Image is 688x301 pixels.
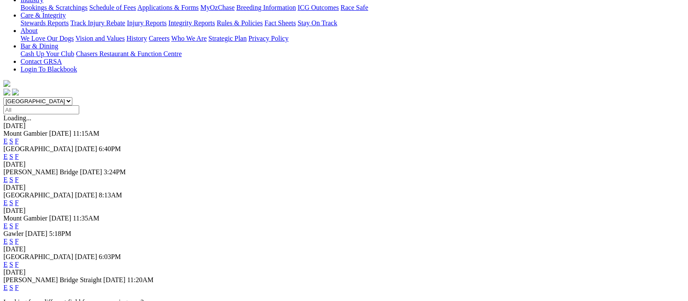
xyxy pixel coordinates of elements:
a: F [15,137,19,145]
a: F [15,199,19,206]
a: Integrity Reports [168,19,215,27]
a: F [15,238,19,245]
div: [DATE] [3,245,685,253]
span: Gawler [3,230,24,237]
div: [DATE] [3,268,685,276]
a: S [9,222,13,229]
img: logo-grsa-white.png [3,80,10,87]
span: [DATE] [75,191,97,199]
a: S [9,261,13,268]
span: Mount Gambier [3,215,48,222]
a: Track Injury Rebate [70,19,125,27]
span: Loading... [3,114,31,122]
a: Race Safe [340,4,368,11]
a: S [9,238,13,245]
span: 6:03PM [99,253,121,260]
span: [DATE] [49,130,71,137]
a: About [21,27,38,34]
a: E [3,238,8,245]
span: [GEOGRAPHIC_DATA] [3,145,73,152]
span: [GEOGRAPHIC_DATA] [3,253,73,260]
span: [DATE] [25,230,48,237]
a: F [15,176,19,183]
a: S [9,284,13,291]
span: 8:13AM [99,191,122,199]
div: [DATE] [3,161,685,168]
div: Bar & Dining [21,50,685,58]
span: [DATE] [80,168,102,176]
a: Bar & Dining [21,42,58,50]
div: [DATE] [3,207,685,215]
input: Select date [3,105,79,114]
a: Bookings & Scratchings [21,4,87,11]
a: S [9,153,13,160]
span: Mount Gambier [3,130,48,137]
span: 3:24PM [104,168,126,176]
span: [DATE] [75,145,97,152]
div: About [21,35,685,42]
a: Contact GRSA [21,58,62,65]
a: E [3,261,8,268]
span: 5:18PM [49,230,71,237]
a: Care & Integrity [21,12,66,19]
a: F [15,222,19,229]
a: Breeding Information [236,4,296,11]
a: E [3,153,8,160]
a: E [3,222,8,229]
a: Stewards Reports [21,19,69,27]
a: ICG Outcomes [298,4,339,11]
a: E [3,176,8,183]
a: Fact Sheets [265,19,296,27]
a: F [15,284,19,291]
a: E [3,284,8,291]
a: We Love Our Dogs [21,35,74,42]
span: [DATE] [103,276,125,283]
div: [DATE] [3,184,685,191]
div: Industry [21,4,685,12]
a: S [9,176,13,183]
span: [GEOGRAPHIC_DATA] [3,191,73,199]
a: Rules & Policies [217,19,263,27]
a: Careers [149,35,170,42]
a: Chasers Restaurant & Function Centre [76,50,182,57]
a: MyOzChase [200,4,235,11]
img: facebook.svg [3,89,10,95]
span: [DATE] [75,253,97,260]
a: S [9,199,13,206]
a: Stay On Track [298,19,337,27]
a: History [126,35,147,42]
a: F [15,261,19,268]
span: 11:20AM [127,276,154,283]
a: Schedule of Fees [89,4,136,11]
a: Cash Up Your Club [21,50,74,57]
a: Who We Are [171,35,207,42]
a: Privacy Policy [248,35,289,42]
span: 11:15AM [73,130,99,137]
a: F [15,153,19,160]
span: 11:35AM [73,215,99,222]
span: [PERSON_NAME] Bridge Straight [3,276,101,283]
a: E [3,199,8,206]
a: Vision and Values [75,35,125,42]
div: [DATE] [3,122,685,130]
img: twitter.svg [12,89,19,95]
span: 6:40PM [99,145,121,152]
a: Strategic Plan [208,35,247,42]
a: Injury Reports [127,19,167,27]
a: E [3,137,8,145]
a: S [9,137,13,145]
span: [DATE] [49,215,71,222]
a: Login To Blackbook [21,66,77,73]
div: Care & Integrity [21,19,685,27]
a: Applications & Forms [137,4,199,11]
span: [PERSON_NAME] Bridge [3,168,78,176]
